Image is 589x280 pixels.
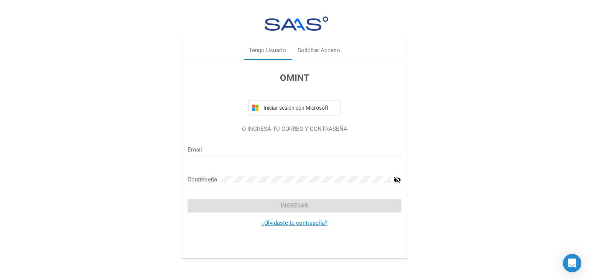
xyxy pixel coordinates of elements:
[393,175,401,184] mat-icon: visibility_off
[248,100,341,115] button: Iniciar sesión con Microsoft
[188,71,401,85] h3: OMINT
[262,219,327,226] a: ¿Olvidaste tu contraseña?
[281,202,308,209] span: Ingresar
[298,46,340,55] div: Solicitar Acceso
[262,105,337,111] span: Iniciar sesión con Microsoft
[188,125,401,133] p: O INGRESÁ TU CORREO Y CONTRASEÑA
[249,46,286,55] div: Tengo Usuario
[563,254,581,272] div: Open Intercom Messenger
[188,199,401,212] button: Ingresar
